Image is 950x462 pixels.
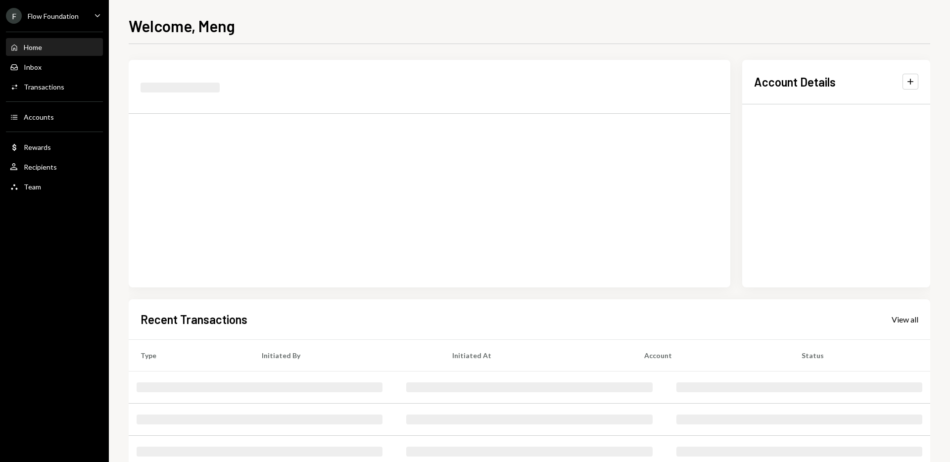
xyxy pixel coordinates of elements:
[6,8,22,24] div: F
[754,74,836,90] h2: Account Details
[24,163,57,171] div: Recipients
[6,58,103,76] a: Inbox
[24,83,64,91] div: Transactions
[790,339,930,371] th: Status
[6,78,103,95] a: Transactions
[24,183,41,191] div: Team
[892,314,918,324] a: View all
[632,339,790,371] th: Account
[129,16,235,36] h1: Welcome, Meng
[24,43,42,51] div: Home
[6,178,103,195] a: Team
[129,339,250,371] th: Type
[24,63,42,71] div: Inbox
[6,108,103,126] a: Accounts
[141,311,247,327] h2: Recent Transactions
[24,143,51,151] div: Rewards
[24,113,54,121] div: Accounts
[440,339,632,371] th: Initiated At
[6,38,103,56] a: Home
[6,138,103,156] a: Rewards
[6,158,103,176] a: Recipients
[892,315,918,324] div: View all
[28,12,79,20] div: Flow Foundation
[250,339,440,371] th: Initiated By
